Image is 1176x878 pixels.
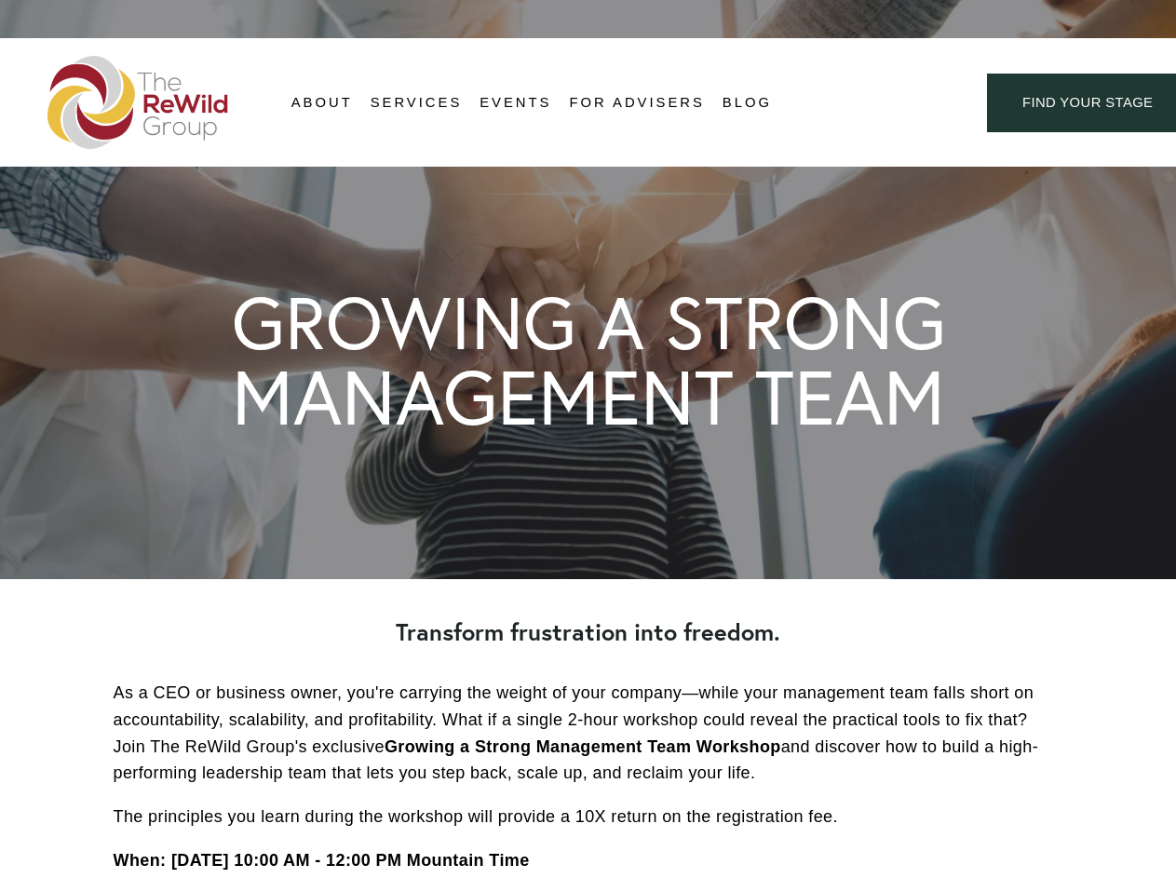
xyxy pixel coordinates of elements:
[291,89,353,117] a: folder dropdown
[723,89,772,117] a: Blog
[480,89,551,117] a: Events
[114,804,1063,831] p: The principles you learn during the workshop will provide a 10X return on the registration fee.
[47,56,230,149] img: The ReWild Group
[232,286,946,359] h1: GROWING A STRONG
[114,680,1063,787] p: As a CEO or business owner, you're carrying the weight of your company—while your management team...
[232,359,945,435] h1: MANAGEMENT TEAM
[114,851,167,870] strong: When:
[371,90,463,115] span: Services
[385,737,781,756] strong: Growing a Strong Management Team Workshop
[291,90,353,115] span: About
[569,89,704,117] a: For Advisers
[396,616,780,647] strong: Transform frustration into freedom.
[371,89,463,117] a: folder dropdown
